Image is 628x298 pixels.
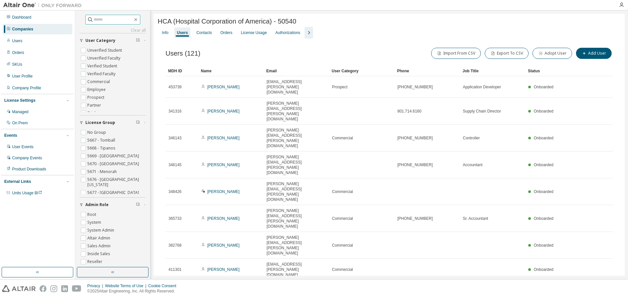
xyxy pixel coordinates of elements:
[4,133,17,138] div: Events
[485,48,529,59] button: Export To CSV
[576,48,612,59] button: Add User
[12,62,22,67] div: SKUs
[87,266,98,273] label: User
[168,84,182,90] span: 453739
[397,109,421,114] span: 801.714.6160
[462,66,523,76] div: Job Title
[12,26,33,32] div: Companies
[136,202,140,207] span: Clear filter
[168,135,182,141] span: 346143
[534,216,553,221] span: Onboarded
[397,162,433,167] span: [PHONE_NUMBER]
[87,219,102,226] label: System
[241,30,267,35] div: License Usage
[87,70,117,78] label: Verified Faculty
[2,285,36,292] img: altair_logo.svg
[87,160,140,168] label: 5670 - [GEOGRAPHIC_DATA]
[87,86,107,94] label: Employee
[431,48,481,59] button: Import From CSV
[87,94,106,101] label: Prospect
[12,155,42,161] div: Company Events
[85,38,115,43] span: User Category
[4,179,31,184] div: External Links
[61,285,68,292] img: linkedin.svg
[12,120,28,126] div: On Prem
[332,216,353,221] span: Commercial
[12,109,28,114] div: Managed
[332,267,353,272] span: Commercial
[534,243,553,248] span: Onboarded
[534,267,553,272] span: Onboarded
[177,30,188,35] div: Users
[332,243,353,248] span: Commercial
[4,98,35,103] div: License Settings
[168,66,196,76] div: MDH ID
[162,30,168,35] div: Info
[267,128,326,149] span: [PERSON_NAME][EMAIL_ADDRESS][PERSON_NAME][DOMAIN_NAME]
[87,136,116,144] label: 5667 - Tomball
[12,191,42,195] span: Units Usage BI
[72,285,81,292] img: youtube.svg
[12,38,22,44] div: Users
[168,189,182,194] span: 348426
[87,62,118,70] label: Verified Student
[463,84,501,90] span: Application Developer
[87,101,102,109] label: Partner
[87,54,122,62] label: Unverified Faculty
[528,66,574,76] div: Status
[79,115,146,130] button: License Group
[12,144,33,149] div: User Events
[87,144,117,152] label: 5668 - Tipanos
[87,176,146,189] label: 5676 - [GEOGRAPHIC_DATA][US_STATE]
[87,152,140,160] label: 5669 - [GEOGRAPHIC_DATA]
[85,202,109,207] span: Admin Role
[207,109,240,114] a: [PERSON_NAME]
[168,243,182,248] span: 382768
[207,163,240,167] a: [PERSON_NAME]
[12,15,31,20] div: Dashboard
[168,162,182,167] span: 346145
[87,78,111,86] label: Commercial
[207,136,240,140] a: [PERSON_NAME]
[207,267,240,272] a: [PERSON_NAME]
[397,216,433,221] span: [PHONE_NUMBER]
[166,50,201,57] span: Users (121)
[201,66,261,76] div: Name
[207,243,240,248] a: [PERSON_NAME]
[267,181,326,202] span: [PERSON_NAME][EMAIL_ADDRESS][PERSON_NAME][DOMAIN_NAME]
[12,50,24,55] div: Orders
[87,109,97,117] label: Trial
[332,66,392,76] div: User Category
[207,189,240,194] a: [PERSON_NAME]
[85,120,115,125] span: License Group
[534,136,553,140] span: Onboarded
[207,85,240,89] a: [PERSON_NAME]
[397,66,457,76] div: Phone
[87,129,107,136] label: No Group
[12,74,33,79] div: User Profile
[267,235,326,256] span: [PERSON_NAME][EMAIL_ADDRESS][PERSON_NAME][DOMAIN_NAME]
[105,283,148,289] div: Website Terms of Use
[87,242,112,250] label: Sales Admin
[87,46,123,54] label: Unverified Student
[87,226,115,234] label: System Admin
[397,84,433,90] span: [PHONE_NUMBER]
[79,198,146,212] button: Admin Role
[332,84,347,90] span: Prospect
[463,216,488,221] span: Sr. Accountant
[267,101,326,122] span: [PERSON_NAME][EMAIL_ADDRESS][PERSON_NAME][DOMAIN_NAME]
[87,289,180,294] p: © 2025 Altair Engineering, Inc. All Rights Reserved.
[3,2,85,9] img: Altair One
[267,79,326,95] span: [EMAIL_ADDRESS][PERSON_NAME][DOMAIN_NAME]
[136,38,140,43] span: Clear filter
[220,30,233,35] div: Orders
[463,109,501,114] span: Supply Chain Director
[534,189,553,194] span: Onboarded
[168,267,182,272] span: 411301
[463,135,480,141] span: Controller
[87,168,118,176] label: 5671 - Menorah
[168,216,182,221] span: 365733
[534,163,553,167] span: Onboarded
[158,18,296,25] span: HCA (Hospital Corporation of America) - 50540
[463,162,482,167] span: Accountant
